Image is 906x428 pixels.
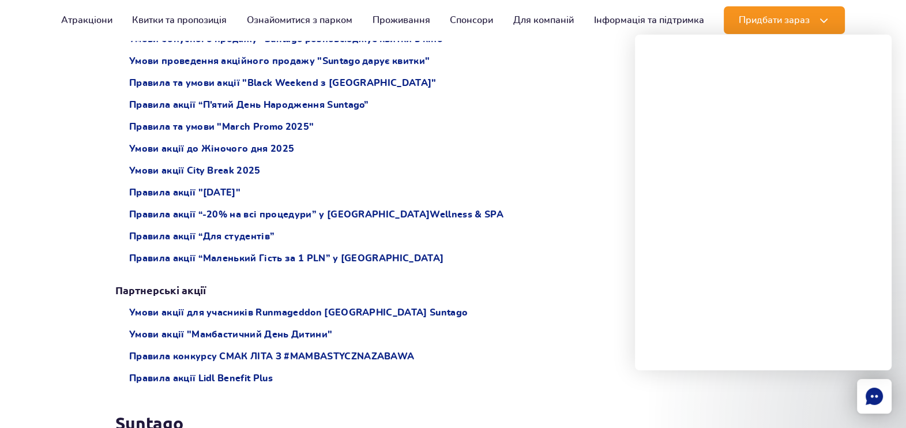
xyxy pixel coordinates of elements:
[129,372,273,385] a: Правила акції Lidl Benefit Plus
[247,6,352,34] a: Ознайомитися з парком
[129,230,275,243] a: Правила акції “Для студентів”
[129,55,430,67] a: Умови проведення акційного продажу "Suntago дарує квитки"
[635,35,892,370] iframe: chatbot
[129,186,240,199] a: Правила акції "[DATE]"
[132,6,227,34] a: Квитки та пропозиція
[857,379,892,414] div: Chat
[129,350,414,363] a: Правила конкурсу СМАК ЛІТА З #MAMBASTYCZNAZABAWA
[739,15,810,25] span: Придбати зараз
[430,210,503,219] span: Wellness & SPA
[129,142,294,155] a: Умови акції до Жіночого дня 2025
[594,6,704,34] a: Інформація та підтримка
[129,208,503,221] span: Правила акції “-20% на всі процедури” у [GEOGRAPHIC_DATA]
[129,77,437,89] a: Правила та умови акції "Black Weekend з [GEOGRAPHIC_DATA]"
[513,6,574,34] a: Для компаній
[129,99,369,111] a: Правила акції “П'ятий День Народження Suntago”
[61,6,112,34] a: Атракціони
[129,121,314,133] a: Правила та умови "March Promo 2025"
[373,6,430,34] a: Проживання
[129,328,332,341] a: Умови акції "Мамбастичний День Дитини"
[129,252,443,265] a: Правила акції “Маленький Гість за 1 PLN” у [GEOGRAPHIC_DATA]
[129,306,467,319] a: Умови акції для учасників Runmageddon [GEOGRAPHIC_DATA] Suntago
[724,6,845,34] button: Придбати зараз
[450,6,493,34] a: Спонсори
[115,283,791,297] h3: Партнерські акції
[129,164,261,177] a: Умови акції City Break 2025
[129,208,503,221] a: Правила акції “-20% на всі процедури” у [GEOGRAPHIC_DATA]Wellness & SPA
